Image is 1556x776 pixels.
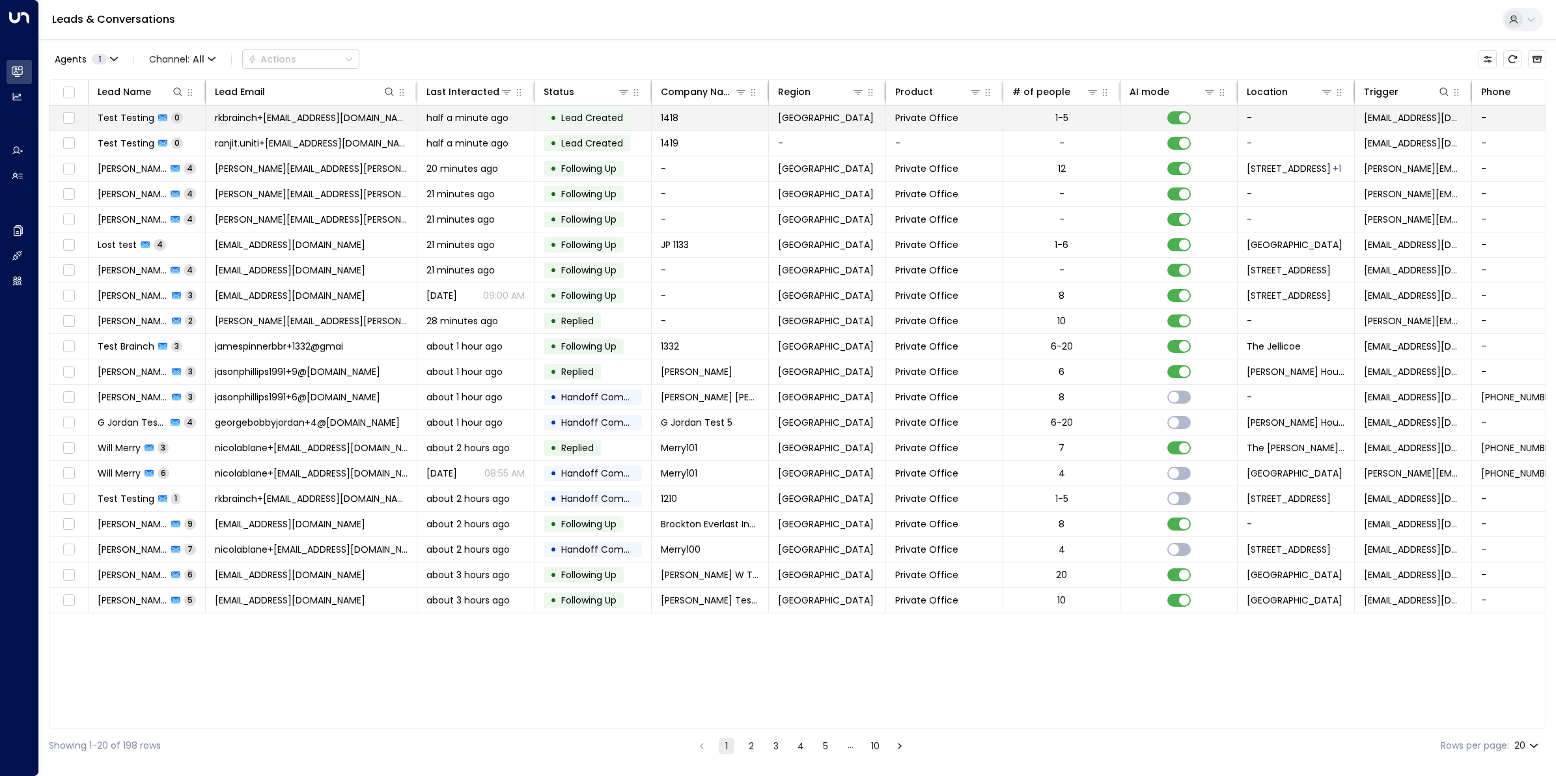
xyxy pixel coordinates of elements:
[1051,416,1073,429] div: 6-20
[1051,340,1073,353] div: 6-20
[98,340,154,353] span: Test Brainch
[61,313,77,329] span: Toggle select row
[426,365,503,378] span: about 1 hour ago
[561,111,623,124] span: Lead Created
[1238,512,1355,536] td: -
[661,391,759,404] span: Jason Eva Test
[778,111,874,124] span: London
[426,238,495,251] span: 21 minutes ago
[426,467,457,480] span: Aug 14, 2025
[778,289,874,302] span: London
[184,518,196,529] span: 9
[661,365,732,378] span: Phillips Jason Test
[426,187,495,201] span: 21 minutes ago
[184,163,196,174] span: 4
[1364,84,1451,100] div: Trigger
[1364,264,1462,277] span: nicolablane0@gmail.com
[561,543,653,556] span: Handoff Completed
[215,289,365,302] span: nicolablane0@gmail.com
[1012,84,1070,100] div: # of people
[550,513,557,535] div: •
[61,288,77,304] span: Toggle select row
[1503,50,1521,68] span: Refresh
[1333,162,1341,175] div: 81 Rivington Street
[544,84,630,100] div: Status
[561,314,594,327] span: Replied
[778,84,811,100] div: Region
[652,156,769,181] td: -
[561,187,617,201] span: Following Up
[652,207,769,232] td: -
[778,416,874,429] span: London
[1364,416,1462,429] span: noreply@theofficegroup.com
[1130,84,1169,100] div: AI mode
[561,416,653,429] span: Handoff Completed
[1364,162,1462,175] span: toby.ogden@icloud.com
[895,264,958,277] span: Private Office
[215,84,396,100] div: Lead Email
[561,518,617,531] span: Following Up
[483,289,525,302] p: 09:00 AM
[661,111,678,124] span: 1418
[185,290,196,301] span: 3
[171,340,182,352] span: 3
[215,543,408,556] span: nicolablane+100@hotmail.com
[652,283,769,308] td: -
[743,738,759,754] button: Go to page 2
[61,212,77,228] span: Toggle select row
[1247,492,1331,505] span: 81 Rivington Street
[426,391,503,404] span: about 1 hour ago
[1364,340,1462,353] span: noreply@theofficegroup.com
[1481,84,1510,100] div: Phone
[215,467,408,480] span: nicolablane+101@hotmail.com
[1057,314,1066,327] div: 10
[550,488,557,510] div: •
[61,339,77,355] span: Toggle select row
[215,441,408,454] span: nicolablane+101@hotmail.com
[426,340,503,353] span: about 1 hour ago
[98,543,167,556] span: Nicola Merry
[1059,441,1064,454] div: 7
[1055,238,1068,251] div: 1-6
[171,112,183,123] span: 0
[92,54,107,64] span: 1
[98,314,168,327] span: John Arthur
[215,518,365,531] span: brown@brocktoneverlast.com
[1364,111,1462,124] span: noreply@theofficegroup.com
[426,162,498,175] span: 20 minutes ago
[184,264,196,275] span: 4
[895,84,982,100] div: Product
[1364,365,1462,378] span: noreply@theofficegroup.com
[778,187,874,201] span: London
[1130,84,1216,100] div: AI mode
[1364,314,1462,327] span: john.pj.arthur@gmail.com
[61,516,77,533] span: Toggle select row
[185,391,196,402] span: 3
[426,111,508,124] span: half a minute ago
[1247,289,1331,302] span: 42 Berners Street
[1364,467,1462,480] span: nicola.merry@theofficegroup.com
[98,264,167,277] span: Nicola Merry
[144,50,221,68] button: Channel:All
[778,518,874,531] span: London
[215,213,408,226] span: toby.ogden@me.com
[215,314,408,327] span: john.pj.arthur@gmail.com
[215,187,408,201] span: toby.ogden@me.com
[98,137,154,150] span: Test Testing
[158,442,169,453] span: 3
[98,492,154,505] span: Test Testing
[215,492,408,505] span: rkbrainch+1210@live.co.uk
[778,365,874,378] span: London
[1364,137,1462,150] span: noreply@theofficegroup.com
[661,340,679,353] span: 1332
[61,465,77,482] span: Toggle select row
[1364,391,1462,404] span: noreply@theofficegroup.com
[1059,137,1064,150] div: -
[778,441,874,454] span: London
[1238,385,1355,409] td: -
[895,162,958,175] span: Private Office
[426,289,457,302] span: Yesterday
[895,111,958,124] span: Private Office
[895,84,933,100] div: Product
[1364,84,1398,100] div: Trigger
